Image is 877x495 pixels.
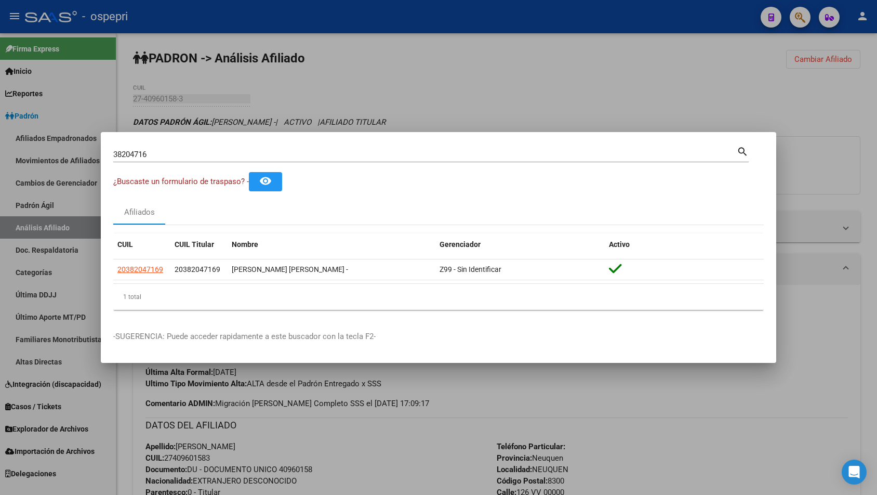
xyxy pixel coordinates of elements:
span: ¿Buscaste un formulario de traspaso? - [113,177,249,186]
div: Open Intercom Messenger [842,460,867,485]
span: Nombre [232,240,258,249]
div: 1 total [113,284,764,310]
span: CUIL Titular [175,240,214,249]
datatable-header-cell: Gerenciador [435,233,605,256]
span: 20382047169 [175,265,220,273]
datatable-header-cell: CUIL Titular [170,233,228,256]
span: 20382047169 [117,265,163,273]
datatable-header-cell: Nombre [228,233,435,256]
span: CUIL [117,240,133,249]
datatable-header-cell: Activo [605,233,764,256]
div: [PERSON_NAME] [PERSON_NAME] - [232,264,431,276]
datatable-header-cell: CUIL [113,233,170,256]
p: -SUGERENCIA: Puede acceder rapidamente a este buscador con la tecla F2- [113,331,764,343]
span: Activo [609,240,630,249]
mat-icon: remove_red_eye [259,175,272,187]
mat-icon: search [737,145,749,157]
div: Afiliados [124,206,155,218]
span: Z99 - Sin Identificar [440,265,501,273]
span: Gerenciador [440,240,481,249]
